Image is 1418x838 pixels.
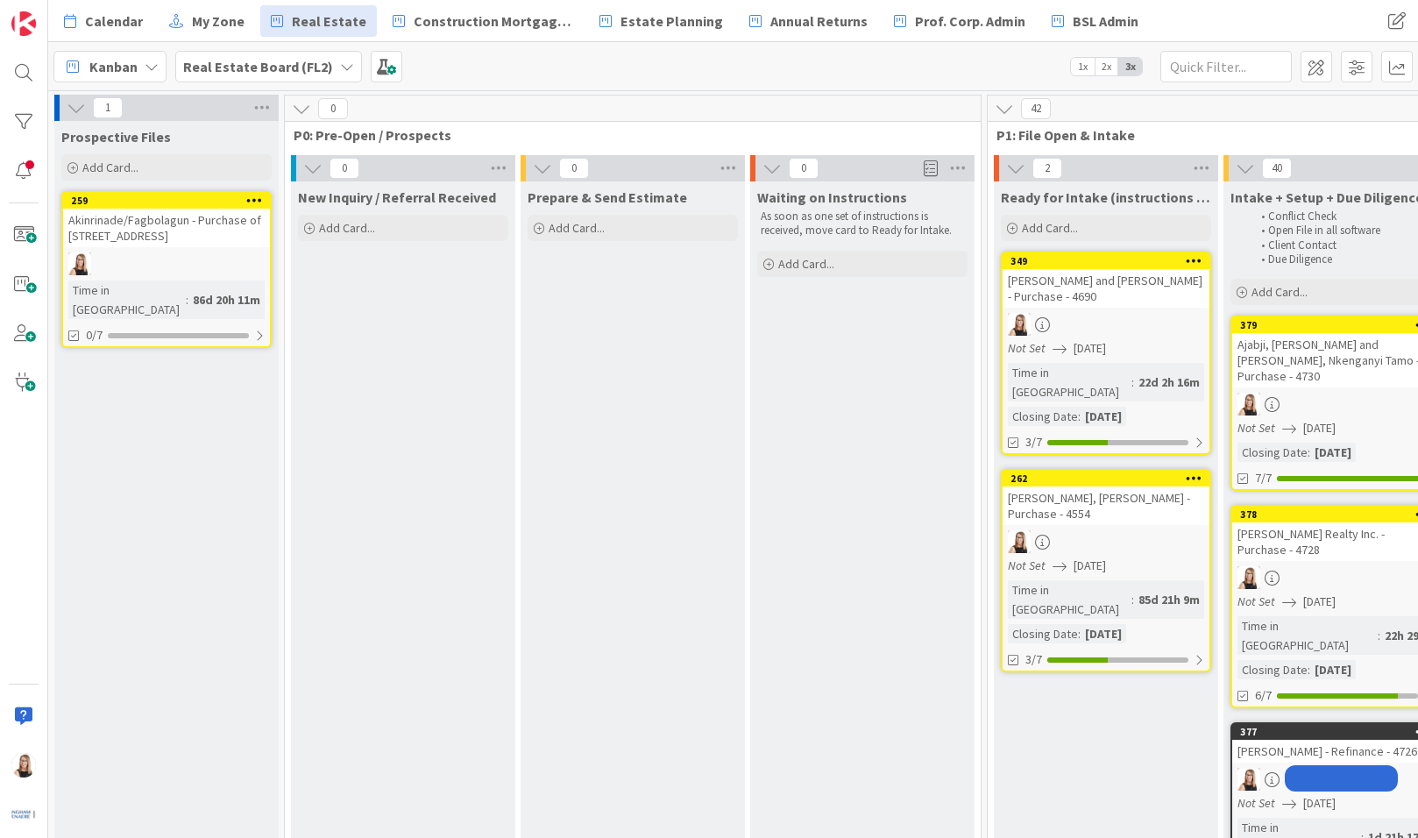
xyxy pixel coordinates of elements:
span: Construction Mortgages - Draws [414,11,573,32]
img: DB [1008,530,1031,553]
span: Annual Returns [770,11,868,32]
span: 3/7 [1025,650,1042,669]
span: [DATE] [1074,557,1106,575]
div: 349 [1003,253,1209,269]
div: Closing Date [1237,443,1308,462]
span: 0 [559,158,589,179]
img: avatar [11,802,36,827]
a: My Zone [159,5,255,37]
div: [DATE] [1081,407,1126,426]
span: 42 [1021,98,1051,119]
span: 3/7 [1025,433,1042,451]
span: : [1131,590,1134,609]
a: Prof. Corp. Admin [883,5,1036,37]
p: As soon as one set of instructions is received, move card to Ready for Intake. [761,209,964,238]
a: Estate Planning [589,5,734,37]
img: DB [1008,313,1031,336]
div: DB [63,252,270,275]
div: 259 [63,193,270,209]
div: 349 [1010,255,1209,267]
i: Not Set [1008,340,1046,356]
div: 85d 21h 9m [1134,590,1204,609]
div: [DATE] [1310,660,1356,679]
img: DB [1237,566,1260,589]
span: : [1131,373,1134,392]
span: 7/7 [1255,469,1272,487]
span: : [186,290,188,309]
span: Add Card... [319,220,375,236]
div: Closing Date [1008,407,1078,426]
span: : [1078,407,1081,426]
img: DB [68,252,91,275]
span: Add Card... [549,220,605,236]
div: 86d 20h 11m [188,290,265,309]
span: Estate Planning [620,11,723,32]
img: DB [11,753,36,778]
div: 349[PERSON_NAME] and [PERSON_NAME] - Purchase - 4690 [1003,253,1209,308]
span: Prof. Corp. Admin [915,11,1025,32]
a: Annual Returns [739,5,878,37]
img: DB [1237,768,1260,791]
i: Not Set [1237,420,1275,436]
span: Prospective Files [61,128,171,146]
span: 40 [1262,158,1292,179]
a: BSL Admin [1041,5,1149,37]
div: DB [1003,313,1209,336]
b: Real Estate Board (FL2) [183,58,333,75]
a: Calendar [53,5,153,37]
span: 0 [789,158,819,179]
div: 262 [1010,472,1209,485]
div: Akinrinade/Fagbolagun - Purchase of [STREET_ADDRESS] [63,209,270,247]
div: DB [1003,530,1209,553]
div: Closing Date [1008,624,1078,643]
span: Kanban [89,56,138,77]
div: [PERSON_NAME] and [PERSON_NAME] - Purchase - 4690 [1003,269,1209,308]
span: [DATE] [1074,339,1106,358]
span: P0: Pre-Open / Prospects [294,126,959,144]
div: 262[PERSON_NAME], [PERSON_NAME] - Purchase - 4554 [1003,471,1209,525]
span: : [1308,660,1310,679]
div: [PERSON_NAME], [PERSON_NAME] - Purchase - 4554 [1003,486,1209,525]
span: 3x [1118,58,1142,75]
span: 2x [1095,58,1118,75]
a: 262[PERSON_NAME], [PERSON_NAME] - Purchase - 4554DBNot Set[DATE]Time in [GEOGRAPHIC_DATA]:85d 21h... [1001,469,1211,672]
div: Closing Date [1237,660,1308,679]
img: DB [1237,393,1260,415]
a: Construction Mortgages - Draws [382,5,584,37]
a: 259Akinrinade/Fagbolagun - Purchase of [STREET_ADDRESS]DBTime in [GEOGRAPHIC_DATA]:86d 20h 11m0/7 [61,191,272,348]
div: 259 [71,195,270,207]
a: 349[PERSON_NAME] and [PERSON_NAME] - Purchase - 4690DBNot Set[DATE]Time in [GEOGRAPHIC_DATA]:22d ... [1001,252,1211,455]
span: [DATE] [1303,419,1336,437]
span: 0 [330,158,359,179]
span: BSL Admin [1073,11,1138,32]
span: : [1378,626,1380,645]
span: Prepare & Send Estimate [528,188,687,206]
span: 2 [1032,158,1062,179]
i: Not Set [1237,593,1275,609]
div: Time in [GEOGRAPHIC_DATA] [1008,363,1131,401]
span: [DATE] [1303,593,1336,611]
span: : [1078,624,1081,643]
span: Add Card... [778,256,834,272]
span: 0 [318,98,348,119]
span: : [1308,443,1310,462]
span: [DATE] [1303,794,1336,813]
span: 1 [93,97,123,118]
span: My Zone [192,11,245,32]
span: Waiting on Instructions [757,188,907,206]
span: 1x [1071,58,1095,75]
div: Time in [GEOGRAPHIC_DATA] [1008,580,1131,619]
div: 262 [1003,471,1209,486]
i: Not Set [1237,795,1275,811]
span: Add Card... [1022,220,1078,236]
div: [DATE] [1081,624,1126,643]
span: Real Estate [292,11,366,32]
span: Ready for Intake (instructions received) [1001,188,1211,206]
span: 6/7 [1255,686,1272,705]
div: Time in [GEOGRAPHIC_DATA] [68,281,186,319]
div: 259Akinrinade/Fagbolagun - Purchase of [STREET_ADDRESS] [63,193,270,247]
img: Visit kanbanzone.com [11,11,36,36]
span: New Inquiry / Referral Received [298,188,496,206]
div: Time in [GEOGRAPHIC_DATA] [1237,616,1378,655]
span: 0/7 [86,326,103,344]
